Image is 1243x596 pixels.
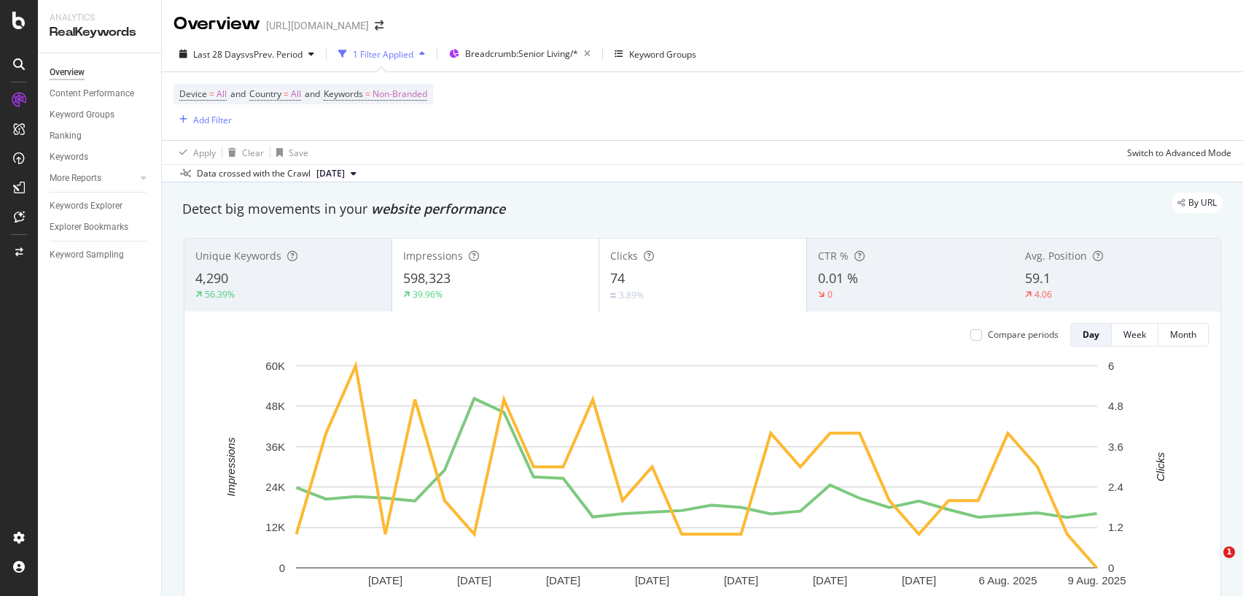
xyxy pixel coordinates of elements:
span: 2025 Aug. 1st [316,167,345,180]
span: and [230,88,246,100]
a: Content Performance [50,86,151,101]
span: vs Prev. Period [245,48,303,61]
div: 56.39% [205,288,235,301]
text: 2.4 [1108,481,1123,493]
div: Switch to Advanced Mode [1127,147,1231,159]
div: Month [1170,328,1196,341]
span: Keywords [324,88,363,100]
span: and [305,88,320,100]
text: 24K [265,481,285,493]
text: 0 [279,562,285,574]
a: Ranking [50,128,151,144]
div: Week [1123,328,1146,341]
div: 0 [827,288,833,301]
div: Clear [242,147,264,159]
span: CTR % [818,249,849,263]
div: 3.89% [619,289,644,301]
button: Clear [222,141,264,164]
div: Overview [50,65,85,80]
a: Explorer Bookmarks [50,220,151,235]
text: Clicks [1154,452,1166,481]
button: Week [1112,323,1158,347]
text: 1.2 [1108,521,1123,533]
text: [DATE] [902,574,936,587]
div: 1 Filter Applied [353,48,413,61]
div: RealKeywords [50,24,149,41]
a: Keyword Sampling [50,247,151,263]
span: By URL [1188,198,1217,207]
span: 74 [610,269,625,287]
span: = [284,88,289,100]
div: More Reports [50,171,101,186]
text: 6 [1108,360,1114,372]
div: Save [289,147,308,159]
div: Add Filter [193,114,232,126]
a: Keyword Groups [50,107,151,123]
text: 0 [1108,562,1114,574]
button: [DATE] [311,165,362,182]
button: Switch to Advanced Mode [1121,141,1231,164]
span: = [209,88,214,100]
button: Last 28 DaysvsPrev. Period [174,42,320,66]
iframe: Intercom live chat [1193,546,1228,581]
span: Non-Branded [373,84,427,104]
text: 9 Aug. 2025 [1067,574,1126,587]
text: 3.6 [1108,441,1123,453]
button: Save [270,141,308,164]
text: 60K [265,360,285,372]
div: Analytics [50,12,149,24]
div: Data crossed with the Crawl [197,167,311,180]
text: 36K [265,441,285,453]
span: = [365,88,370,100]
text: [DATE] [368,574,402,587]
button: Day [1070,323,1112,347]
div: Keyword Sampling [50,247,124,263]
button: Add Filter [174,111,232,128]
div: Keyword Groups [50,107,114,123]
button: Month [1158,323,1209,347]
button: 1 Filter Applied [332,42,431,66]
text: Impressions [225,437,237,496]
div: 39.96% [413,288,443,301]
span: Last 28 Days [193,48,245,61]
span: 598,323 [403,269,451,287]
div: Overview [174,12,260,36]
a: Keywords Explorer [50,198,151,214]
button: Keyword Groups [609,42,702,66]
div: Apply [193,147,216,159]
div: Ranking [50,128,82,144]
div: Day [1083,328,1099,341]
div: Keywords Explorer [50,198,122,214]
text: [DATE] [635,574,669,587]
div: [URL][DOMAIN_NAME] [266,18,369,33]
span: All [217,84,227,104]
a: Keywords [50,150,151,165]
div: Content Performance [50,86,134,101]
text: [DATE] [813,574,847,587]
text: 4.8 [1108,400,1123,412]
span: 1 [1223,546,1235,558]
a: Overview [50,65,151,80]
div: Compare periods [988,328,1059,341]
div: Explorer Bookmarks [50,220,128,235]
span: Impressions [403,249,463,263]
text: 6 Aug. 2025 [978,574,1037,587]
div: Keywords [50,150,88,165]
button: Apply [174,141,216,164]
span: Avg. Position [1025,249,1087,263]
span: Country [249,88,281,100]
div: legacy label [1172,193,1223,213]
div: arrow-right-arrow-left [375,20,383,31]
div: Keyword Groups [629,48,696,61]
text: 48K [265,400,285,412]
div: 4.06 [1034,288,1052,301]
a: More Reports [50,171,136,186]
span: 59.1 [1025,269,1051,287]
span: Device [179,88,207,100]
span: Breadcrumb: Senior Living/* [465,47,578,60]
text: 12K [265,521,285,533]
span: All [291,84,301,104]
text: [DATE] [724,574,758,587]
span: Unique Keywords [195,249,281,263]
span: 0.01 % [818,269,858,287]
